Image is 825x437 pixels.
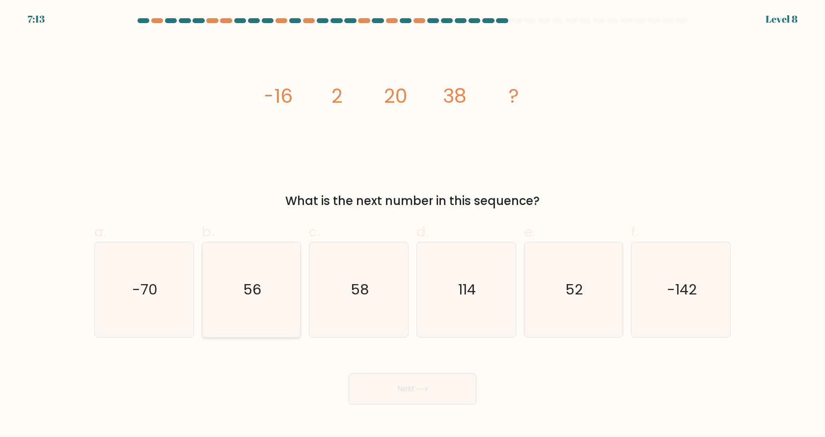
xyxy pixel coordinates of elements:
[667,280,697,299] text: -142
[766,12,797,27] div: Level 8
[443,82,467,110] tspan: 38
[132,280,158,299] text: -70
[524,222,535,241] span: e.
[416,222,428,241] span: d.
[351,280,369,299] text: 58
[100,192,725,210] div: What is the next number in this sequence?
[349,373,476,405] button: Next
[94,222,106,241] span: a.
[331,82,343,110] tspan: 2
[631,222,638,241] span: f.
[243,280,261,299] text: 56
[27,12,45,27] div: 7:13
[384,82,408,110] tspan: 20
[263,82,293,110] tspan: -16
[458,280,476,299] text: 114
[202,222,214,241] span: b.
[509,82,519,110] tspan: ?
[566,280,583,299] text: 52
[309,222,320,241] span: c.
